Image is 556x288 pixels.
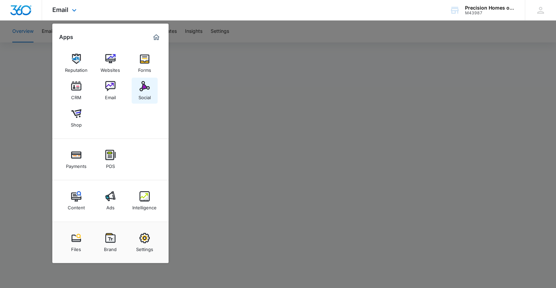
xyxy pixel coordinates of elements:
span: Email [52,6,68,13]
div: Ads [106,201,115,210]
a: Files [63,230,89,256]
a: POS [97,146,123,172]
a: Websites [97,50,123,76]
a: Forms [132,50,158,76]
a: Social [132,78,158,104]
div: account id [465,11,515,15]
div: Reputation [65,64,88,73]
div: Content [68,201,85,210]
div: Payments [66,160,87,169]
div: POS [106,160,115,169]
a: Content [63,188,89,214]
a: Email [97,78,123,104]
a: Payments [63,146,89,172]
a: Reputation [63,50,89,76]
div: Websites [101,64,120,73]
div: Intelligence [132,201,157,210]
a: Ads [97,188,123,214]
div: Shop [71,119,82,128]
a: Intelligence [132,188,158,214]
h2: Apps [59,34,73,40]
a: Brand [97,230,123,256]
div: Email [105,91,116,100]
a: CRM [63,78,89,104]
div: Social [138,91,151,100]
div: CRM [71,91,81,100]
a: Shop [63,105,89,131]
div: Brand [104,243,117,252]
div: account name [465,5,515,11]
a: Marketing 360® Dashboard [151,32,162,43]
div: Files [71,243,81,252]
a: Settings [132,230,158,256]
div: Forms [138,64,151,73]
div: Settings [136,243,153,252]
